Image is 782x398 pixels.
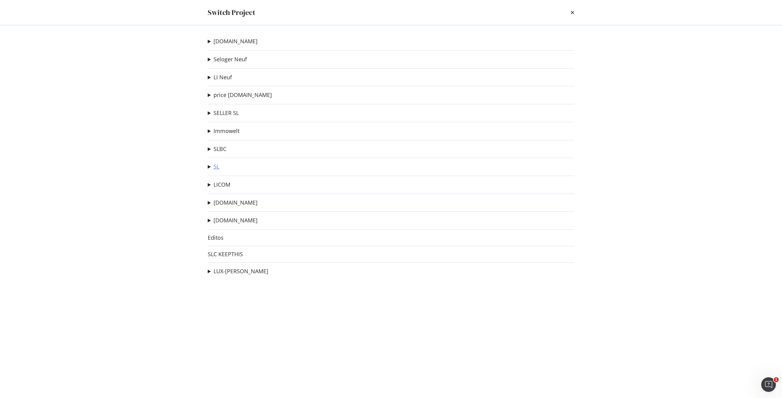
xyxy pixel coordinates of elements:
a: [DOMAIN_NAME] [214,38,258,45]
summary: [DOMAIN_NAME] [208,199,258,207]
a: [DOMAIN_NAME] [214,199,258,206]
a: price [DOMAIN_NAME] [214,92,272,98]
summary: LICOM [208,181,230,189]
div: Switch Project [208,7,255,18]
a: SLBC [214,146,226,152]
a: LUX-[PERSON_NAME] [214,268,268,274]
summary: price [DOMAIN_NAME] [208,91,272,99]
div: times [571,7,574,18]
a: SELLER SL [214,110,239,116]
summary: SLBC [208,145,226,153]
summary: [DOMAIN_NAME] [208,38,258,45]
a: LI Neuf [214,74,232,81]
summary: SL [208,163,219,171]
summary: [DOMAIN_NAME] [208,217,258,224]
a: Seloger Neuf [214,56,247,63]
a: Immowelt [214,128,239,134]
summary: SELLER SL [208,109,239,117]
a: LICOM [214,181,230,188]
a: SL [214,163,219,170]
a: [DOMAIN_NAME] [214,217,258,224]
summary: Immowelt [208,127,239,135]
a: Editos [208,235,224,241]
a: SLC KEEPTHIS [208,251,243,257]
summary: LUX-[PERSON_NAME] [208,267,268,275]
summary: LI Neuf [208,74,232,81]
summary: Seloger Neuf [208,56,247,63]
span: 1 [774,377,779,382]
iframe: Intercom live chat [761,377,776,392]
